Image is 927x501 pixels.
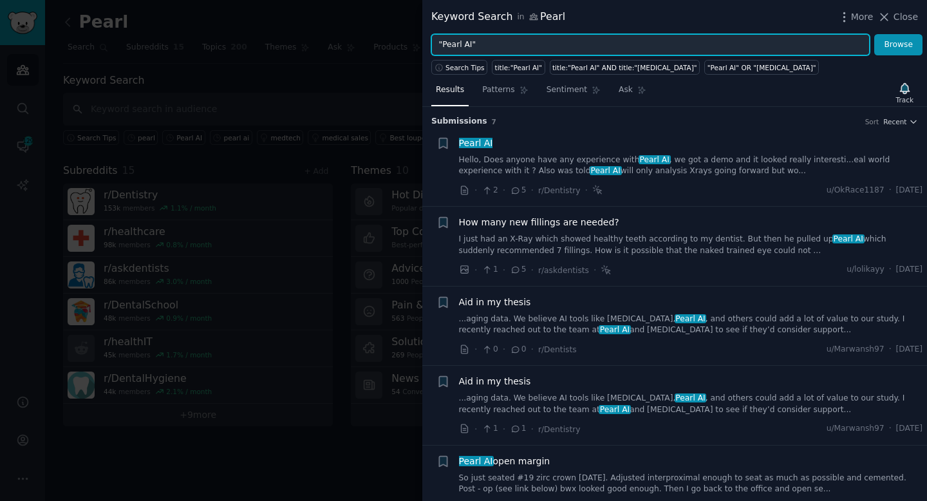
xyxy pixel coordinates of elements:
span: [DATE] [896,185,922,196]
span: · [889,344,892,355]
span: open margin [459,455,550,468]
span: Pearl AI [599,405,631,414]
a: Pearl AI [459,137,493,150]
button: Search Tips [431,60,487,75]
span: 1 [482,264,498,276]
div: Sort [865,117,879,126]
a: title:"Pearl AI" AND title:"[MEDICAL_DATA]" [550,60,700,75]
a: How many new fillings are needed? [459,216,619,229]
a: Sentiment [542,80,605,106]
span: Pearl AI [458,138,494,148]
a: I just had an X-Ray which showed healthy teeth according to my dentist. But then he pulled upPear... [459,234,923,256]
span: 5 [510,185,526,196]
a: Patterns [478,80,532,106]
input: Try a keyword related to your business [431,34,870,56]
span: [DATE] [896,264,922,276]
span: Sentiment [547,84,587,96]
span: · [503,343,505,356]
button: Track [892,79,918,106]
span: Pearl AI [675,393,707,402]
span: Ask [619,84,633,96]
span: · [503,184,505,197]
a: Aid in my thesis [459,375,531,388]
span: Patterns [482,84,514,96]
span: · [594,263,596,277]
span: · [503,422,505,436]
a: Ask [614,80,651,106]
span: Pearl AI [458,456,494,466]
div: Keyword Search Pearl [431,9,565,25]
span: More [851,10,874,24]
span: Pearl AI [599,325,631,334]
span: · [889,185,892,196]
span: u/lolikayy [847,264,884,276]
span: [DATE] [896,344,922,355]
a: ...aging data. We believe AI tools like [MEDICAL_DATA],Pearl AI, and others could add a lot of va... [459,393,923,415]
span: Submission s [431,116,487,128]
span: Results [436,84,464,96]
span: 1 [482,423,498,435]
span: Pearl AI [832,234,865,243]
a: title:"Pearl AI" [492,60,545,75]
span: [DATE] [896,423,922,435]
span: · [503,263,505,277]
button: More [838,10,874,24]
a: Hello, Does anyone have any experience withPearl AI, we got a demo and it looked really interesti... [459,155,923,177]
div: title:"Pearl AI" [495,63,542,72]
span: Pearl AI [675,314,707,323]
a: So just seated #19 zirc crown [DATE]. Adjusted interproximal enough to seat as much as possible a... [459,473,923,495]
span: · [531,263,534,277]
span: · [889,264,892,276]
span: u/Marwansh97 [827,344,885,355]
span: Close [894,10,918,24]
span: · [474,422,477,436]
a: Results [431,80,469,106]
span: 7 [492,118,496,126]
span: · [889,423,892,435]
span: u/OkRace1187 [827,185,885,196]
button: Close [877,10,918,24]
a: "Pearl AI" OR "[MEDICAL_DATA]" [704,60,819,75]
span: · [531,422,534,436]
div: "Pearl AI" OR "[MEDICAL_DATA]" [707,63,816,72]
span: · [474,184,477,197]
span: 0 [482,344,498,355]
a: Pearl AIopen margin [459,455,550,468]
span: Recent [883,117,906,126]
span: 0 [510,344,526,355]
button: Recent [883,117,918,126]
div: title:"Pearl AI" AND title:"[MEDICAL_DATA]" [552,63,697,72]
span: r/Dentistry [538,186,581,195]
span: · [474,263,477,277]
span: · [585,184,588,197]
a: Aid in my thesis [459,296,531,309]
span: Pearl AI [590,166,622,175]
span: 1 [510,423,526,435]
div: Track [896,95,913,104]
span: · [531,184,534,197]
span: 2 [482,185,498,196]
span: · [474,343,477,356]
span: Search Tips [445,63,485,72]
button: Browse [874,34,922,56]
a: ...aging data. We believe AI tools like [MEDICAL_DATA],Pearl AI, and others could add a lot of va... [459,314,923,336]
span: r/askdentists [538,266,589,275]
span: · [531,343,534,356]
span: in [517,12,524,23]
span: u/Marwansh97 [827,423,885,435]
span: Pearl AI [639,155,671,164]
span: r/Dentistry [538,425,581,434]
span: r/Dentists [538,345,577,354]
span: 5 [510,264,526,276]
